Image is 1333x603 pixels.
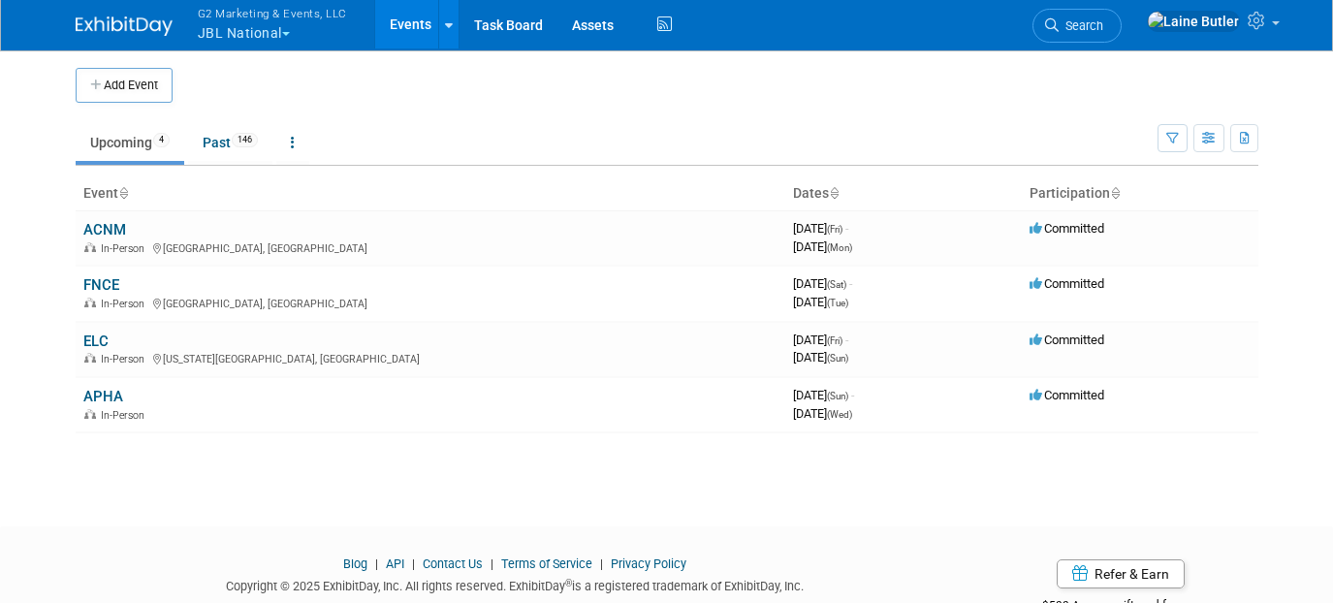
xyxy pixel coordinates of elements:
span: [DATE] [793,239,852,254]
button: Add Event [76,68,173,103]
a: Contact Us [423,556,483,571]
span: - [849,276,852,291]
a: Sort by Start Date [829,185,839,201]
sup: ® [565,578,572,588]
span: In-Person [101,409,150,422]
a: ACNM [83,221,126,238]
a: Past146 [188,124,272,161]
a: FNCE [83,276,119,294]
span: In-Person [101,242,150,255]
span: In-Person [101,298,150,310]
span: (Wed) [827,409,852,420]
a: Upcoming4 [76,124,184,161]
span: (Mon) [827,242,852,253]
a: Search [1032,9,1122,43]
a: Refer & Earn [1057,559,1185,588]
span: [DATE] [793,406,852,421]
th: Dates [785,177,1022,210]
img: In-Person Event [84,353,96,363]
th: Event [76,177,785,210]
div: [GEOGRAPHIC_DATA], [GEOGRAPHIC_DATA] [83,239,778,255]
a: Sort by Participation Type [1110,185,1120,201]
div: Copyright © 2025 ExhibitDay, Inc. All rights reserved. ExhibitDay is a registered trademark of Ex... [76,573,956,595]
span: (Fri) [827,224,842,235]
span: [DATE] [793,333,848,347]
th: Participation [1022,177,1258,210]
a: APHA [83,388,123,405]
div: [US_STATE][GEOGRAPHIC_DATA], [GEOGRAPHIC_DATA] [83,350,778,365]
img: In-Person Event [84,298,96,307]
span: Committed [1030,333,1104,347]
span: (Tue) [827,298,848,308]
span: Search [1059,18,1103,33]
span: [DATE] [793,221,848,236]
a: Blog [343,556,367,571]
img: Laine Butler [1147,11,1240,32]
span: | [595,556,608,571]
span: - [845,221,848,236]
span: (Sun) [827,391,848,401]
img: ExhibitDay [76,16,173,36]
span: [DATE] [793,388,854,402]
span: | [370,556,383,571]
span: | [407,556,420,571]
a: Sort by Event Name [118,185,128,201]
span: (Sun) [827,353,848,364]
span: [DATE] [793,276,852,291]
a: Privacy Policy [611,556,686,571]
span: (Sat) [827,279,846,290]
a: API [386,556,404,571]
span: [DATE] [793,350,848,365]
span: In-Person [101,353,150,365]
span: Committed [1030,276,1104,291]
span: 4 [153,133,170,147]
div: [GEOGRAPHIC_DATA], [GEOGRAPHIC_DATA] [83,295,778,310]
span: - [845,333,848,347]
span: (Fri) [827,335,842,346]
span: | [486,556,498,571]
span: Committed [1030,388,1104,402]
span: [DATE] [793,295,848,309]
span: - [851,388,854,402]
a: Terms of Service [501,556,592,571]
a: ELC [83,333,109,350]
span: G2 Marketing & Events, LLC [198,3,347,23]
img: In-Person Event [84,409,96,419]
span: Committed [1030,221,1104,236]
img: In-Person Event [84,242,96,252]
span: 146 [232,133,258,147]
